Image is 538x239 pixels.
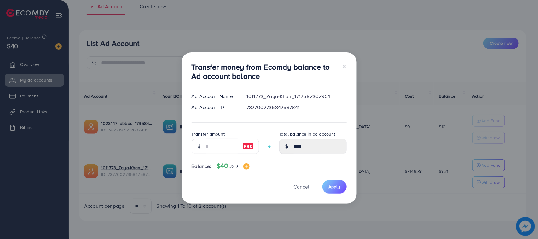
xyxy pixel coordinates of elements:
[286,180,317,194] button: Cancel
[322,180,347,194] button: Apply
[241,93,351,100] div: 1011773_Zaya-Khan_1717592302951
[279,131,335,137] label: Total balance in ad account
[294,183,309,190] span: Cancel
[192,62,337,81] h3: Transfer money from Ecomdy balance to Ad account balance
[329,184,340,190] span: Apply
[187,104,242,111] div: Ad Account ID
[242,143,254,150] img: image
[192,163,211,170] span: Balance:
[228,163,238,170] span: USD
[241,104,351,111] div: 7377002735847587841
[243,163,250,170] img: image
[192,131,225,137] label: Transfer amount
[217,162,250,170] h4: $40
[187,93,242,100] div: Ad Account Name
